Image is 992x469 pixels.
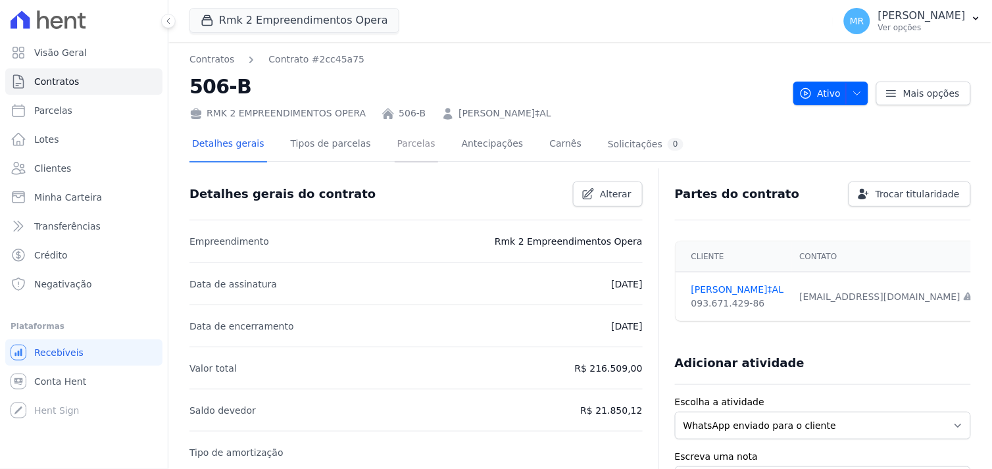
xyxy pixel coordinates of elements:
[34,75,79,88] span: Contratos
[5,39,162,66] a: Visão Geral
[833,3,992,39] button: MR [PERSON_NAME] Ver opções
[189,128,267,162] a: Detalhes gerais
[5,339,162,366] a: Recebíveis
[189,72,783,101] h2: 506-B
[11,318,157,334] div: Plataformas
[611,318,642,334] p: [DATE]
[675,450,971,464] label: Escreva uma nota
[611,276,642,292] p: [DATE]
[799,82,841,105] span: Ativo
[799,290,974,304] div: [EMAIL_ADDRESS][DOMAIN_NAME]
[5,155,162,182] a: Clientes
[675,395,971,409] label: Escolha a atividade
[495,234,643,249] p: Rmk 2 Empreendimentos Opera
[189,53,364,66] nav: Breadcrumb
[580,403,642,418] p: R$ 21.850,12
[573,182,643,207] a: Alterar
[608,138,683,151] div: Solicitações
[5,242,162,268] a: Crédito
[189,8,399,33] button: Rmk 2 Empreendimentos Opera
[676,241,792,272] th: Cliente
[5,184,162,210] a: Minha Carteira
[34,191,102,204] span: Minha Carteira
[691,297,784,310] div: 093.671.429-86
[189,107,366,120] div: RMK 2 EMPREENDIMENTOS OPERA
[395,128,438,162] a: Parcelas
[691,283,784,297] a: [PERSON_NAME]‡AL
[34,249,68,262] span: Crédito
[600,187,632,201] span: Alterar
[903,87,960,100] span: Mais opções
[34,46,87,59] span: Visão Geral
[34,346,84,359] span: Recebíveis
[268,53,364,66] a: Contrato #2cc45a75
[34,375,86,388] span: Conta Hent
[668,138,683,151] div: 0
[793,82,869,105] button: Ativo
[189,403,256,418] p: Saldo devedor
[189,234,269,249] p: Empreendimento
[547,128,584,162] a: Carnês
[459,128,526,162] a: Antecipações
[878,9,966,22] p: [PERSON_NAME]
[575,360,643,376] p: R$ 216.509,00
[675,186,800,202] h3: Partes do contrato
[876,82,971,105] a: Mais opções
[5,271,162,297] a: Negativação
[189,186,376,202] h3: Detalhes gerais do contrato
[34,278,92,291] span: Negativação
[34,104,72,117] span: Parcelas
[189,445,284,460] p: Tipo de amortização
[189,53,783,66] nav: Breadcrumb
[675,355,805,371] h3: Adicionar atividade
[5,213,162,239] a: Transferências
[849,182,971,207] a: Trocar titularidade
[605,128,686,162] a: Solicitações0
[5,68,162,95] a: Contratos
[791,241,981,272] th: Contato
[34,220,101,233] span: Transferências
[399,107,426,120] a: 506-B
[876,187,960,201] span: Trocar titularidade
[5,126,162,153] a: Lotes
[288,128,374,162] a: Tipos de parcelas
[34,133,59,146] span: Lotes
[189,318,294,334] p: Data de encerramento
[5,368,162,395] a: Conta Hent
[34,162,71,175] span: Clientes
[189,53,234,66] a: Contratos
[878,22,966,33] p: Ver opções
[189,360,237,376] p: Valor total
[459,107,551,120] a: [PERSON_NAME]‡AL
[189,276,277,292] p: Data de assinatura
[5,97,162,124] a: Parcelas
[850,16,864,26] span: MR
